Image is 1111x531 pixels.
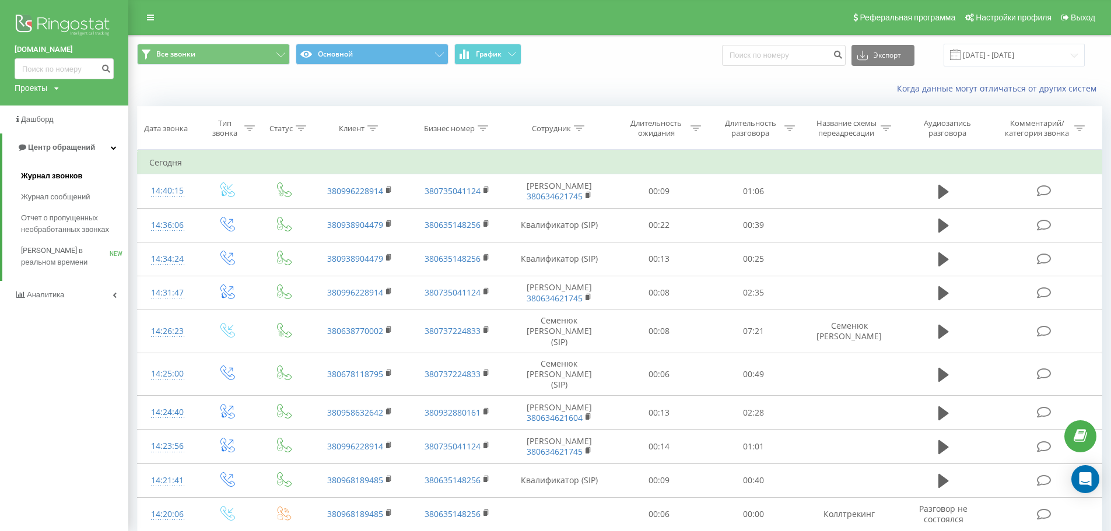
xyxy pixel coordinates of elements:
[21,208,128,240] a: Отчет о пропущенных необработанных звонках
[612,208,706,242] td: 00:22
[15,44,114,55] a: [DOMAIN_NAME]
[21,166,128,187] a: Журнал звонков
[800,310,898,353] td: Семенюк [PERSON_NAME]
[1003,118,1071,138] div: Комментарий/категория звонка
[208,118,241,138] div: Тип звонка
[138,151,1102,174] td: Сегодня
[425,441,481,452] a: 380735041124
[327,368,383,379] a: 380678118795
[15,58,114,79] input: Поиск по номеру
[506,353,612,396] td: Семенюк [PERSON_NAME] (SIP)
[706,497,800,531] td: 00:00
[506,174,612,208] td: [PERSON_NAME]
[2,133,128,161] a: Центр обращений
[327,287,383,298] a: 380996228914
[15,12,114,41] img: Ringostat logo
[506,430,612,463] td: [PERSON_NAME]
[454,44,521,65] button: График
[612,463,706,497] td: 00:09
[327,508,383,519] a: 380968189485
[296,44,448,65] button: Основной
[21,240,128,273] a: [PERSON_NAME] в реальном времениNEW
[425,287,481,298] a: 380735041124
[612,242,706,276] td: 00:13
[15,82,47,94] div: Проекты
[149,435,186,458] div: 14:23:56
[612,353,706,396] td: 00:06
[327,441,383,452] a: 380996228914
[506,396,612,430] td: [PERSON_NAME]
[527,293,583,304] a: 380634621745
[149,248,186,270] div: 14:34:24
[156,50,195,59] span: Все звонки
[327,325,383,336] a: 380638770002
[706,310,800,353] td: 07:21
[860,13,955,22] span: Реферальная программа
[527,412,583,423] a: 380634621604
[425,325,481,336] a: 380737224833
[149,320,186,343] div: 14:26:23
[722,45,846,66] input: Поиск по номеру
[612,276,706,310] td: 00:08
[919,503,968,525] span: Разговор не состоялся
[851,45,914,66] button: Экспорт
[327,253,383,264] a: 380938904479
[719,118,781,138] div: Длительность разговора
[21,187,128,208] a: Журнал сообщений
[706,396,800,430] td: 02:28
[897,83,1102,94] a: Когда данные могут отличаться от других систем
[706,353,800,396] td: 00:49
[424,124,475,133] div: Бизнес номер
[706,242,800,276] td: 00:25
[612,174,706,208] td: 00:09
[425,219,481,230] a: 380635148256
[612,310,706,353] td: 00:08
[327,407,383,418] a: 380958632642
[425,407,481,418] a: 380932880161
[28,143,95,152] span: Центр обращений
[800,497,898,531] td: Коллтрекинг
[612,430,706,463] td: 00:14
[21,115,54,124] span: Дашборд
[532,124,571,133] div: Сотрудник
[706,174,800,208] td: 01:06
[976,13,1052,22] span: Настройки профиля
[1071,13,1095,22] span: Выход
[506,276,612,310] td: [PERSON_NAME]
[144,124,188,133] div: Дата звонка
[425,474,481,486] a: 380635148256
[27,290,64,299] span: Аналитика
[327,219,383,230] a: 380938904479
[612,497,706,531] td: 00:06
[327,185,383,196] a: 380996228914
[506,208,612,242] td: Квалификатор (SIP)
[506,463,612,497] td: Квалификатор (SIP)
[149,469,186,492] div: 14:21:41
[506,310,612,353] td: Семенюк [PERSON_NAME] (SIP)
[425,368,481,379] a: 380737224833
[149,214,186,237] div: 14:36:06
[706,463,800,497] td: 00:40
[612,396,706,430] td: 00:13
[706,208,800,242] td: 00:39
[815,118,878,138] div: Название схемы переадресации
[21,170,82,182] span: Журнал звонков
[21,245,110,268] span: [PERSON_NAME] в реальном времени
[21,212,122,235] span: Отчет о пропущенных необработанных звонках
[137,44,290,65] button: Все звонки
[149,363,186,385] div: 14:25:00
[339,124,365,133] div: Клиент
[706,430,800,463] td: 01:01
[527,446,583,457] a: 380634621745
[527,191,583,202] a: 380634621745
[476,50,502,58] span: График
[149,180,186,202] div: 14:40:15
[269,124,293,133] div: Статус
[425,508,481,519] a: 380635148256
[1071,465,1099,493] div: Open Intercom Messenger
[327,474,383,486] a: 380968189485
[625,118,688,138] div: Длительность ожидания
[149,401,186,424] div: 14:24:40
[706,276,800,310] td: 02:35
[909,118,985,138] div: Аудиозапись разговора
